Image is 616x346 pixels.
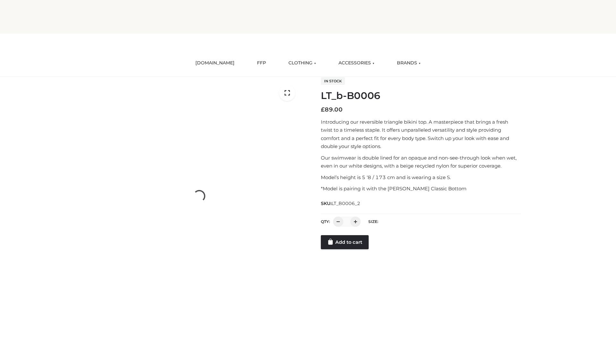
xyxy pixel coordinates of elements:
a: FFP [252,56,271,70]
p: Our swimwear is double lined for an opaque and non-see-through look when wet, even in our white d... [321,154,521,170]
a: Add to cart [321,235,369,249]
p: *Model is pairing it with the [PERSON_NAME] Classic Bottom [321,185,521,193]
span: £ [321,106,325,113]
span: LT_B0006_2 [331,201,360,206]
span: SKU: [321,200,361,207]
p: Introducing our reversible triangle bikini top. A masterpiece that brings a fresh twist to a time... [321,118,521,151]
label: Size: [368,219,378,224]
bdi: 89.00 [321,106,343,113]
p: Model’s height is 5 ‘8 / 173 cm and is wearing a size S. [321,173,521,182]
a: [DOMAIN_NAME] [191,56,239,70]
h1: LT_b-B0006 [321,90,521,102]
a: ACCESSORIES [334,56,379,70]
label: QTY: [321,219,330,224]
a: BRANDS [392,56,425,70]
span: In stock [321,77,345,85]
a: CLOTHING [284,56,321,70]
